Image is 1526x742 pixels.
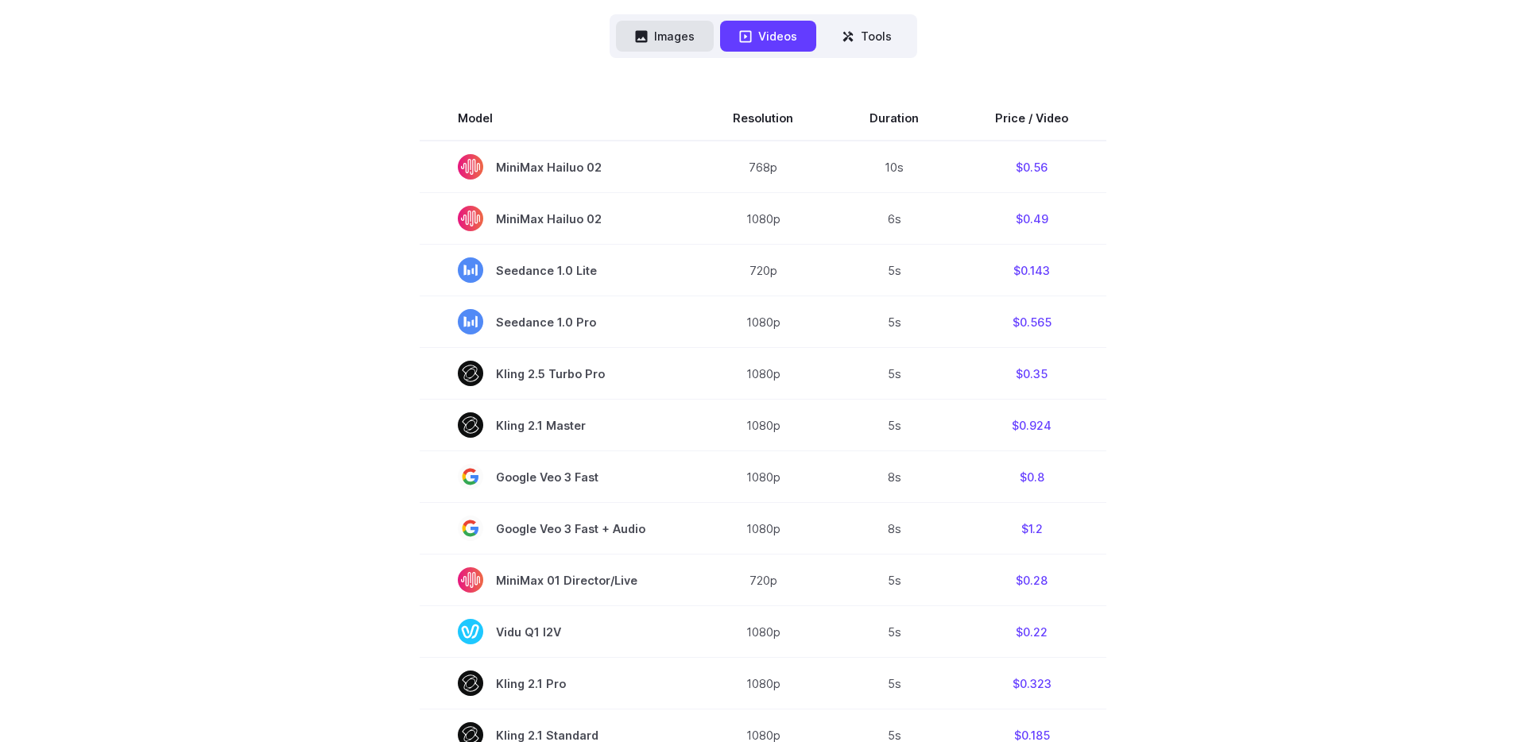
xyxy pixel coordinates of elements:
td: $0.924 [957,400,1106,451]
td: $0.143 [957,245,1106,296]
th: Price / Video [957,96,1106,141]
span: MiniMax Hailuo 02 [458,206,656,231]
td: 1080p [695,658,831,709]
span: Google Veo 3 Fast [458,464,656,489]
td: $1.2 [957,503,1106,555]
span: Vidu Q1 I2V [458,619,656,644]
span: MiniMax Hailuo 02 [458,154,656,180]
td: $0.565 [957,296,1106,348]
td: 6s [831,193,957,245]
td: 720p [695,555,831,606]
td: 8s [831,503,957,555]
td: 1080p [695,193,831,245]
td: 720p [695,245,831,296]
td: 8s [831,451,957,503]
td: $0.56 [957,141,1106,193]
td: 5s [831,400,957,451]
td: 768p [695,141,831,193]
td: 1080p [695,400,831,451]
td: $0.22 [957,606,1106,658]
td: 1080p [695,503,831,555]
td: 10s [831,141,957,193]
span: Kling 2.1 Pro [458,671,656,696]
td: $0.35 [957,348,1106,400]
td: 5s [831,555,957,606]
td: 5s [831,658,957,709]
button: Images [616,21,714,52]
td: 1080p [695,348,831,400]
td: $0.8 [957,451,1106,503]
td: $0.323 [957,658,1106,709]
button: Tools [823,21,911,52]
td: 1080p [695,451,831,503]
td: 5s [831,606,957,658]
span: Kling 2.5 Turbo Pro [458,361,656,386]
td: 1080p [695,296,831,348]
span: Google Veo 3 Fast + Audio [458,516,656,541]
td: $0.28 [957,555,1106,606]
span: MiniMax 01 Director/Live [458,567,656,593]
td: 1080p [695,606,831,658]
span: Kling 2.1 Master [458,412,656,438]
span: Seedance 1.0 Pro [458,309,656,334]
td: 5s [831,348,957,400]
span: Seedance 1.0 Lite [458,257,656,283]
td: 5s [831,245,957,296]
th: Duration [831,96,957,141]
th: Model [420,96,695,141]
th: Resolution [695,96,831,141]
button: Videos [720,21,816,52]
td: $0.49 [957,193,1106,245]
td: 5s [831,296,957,348]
